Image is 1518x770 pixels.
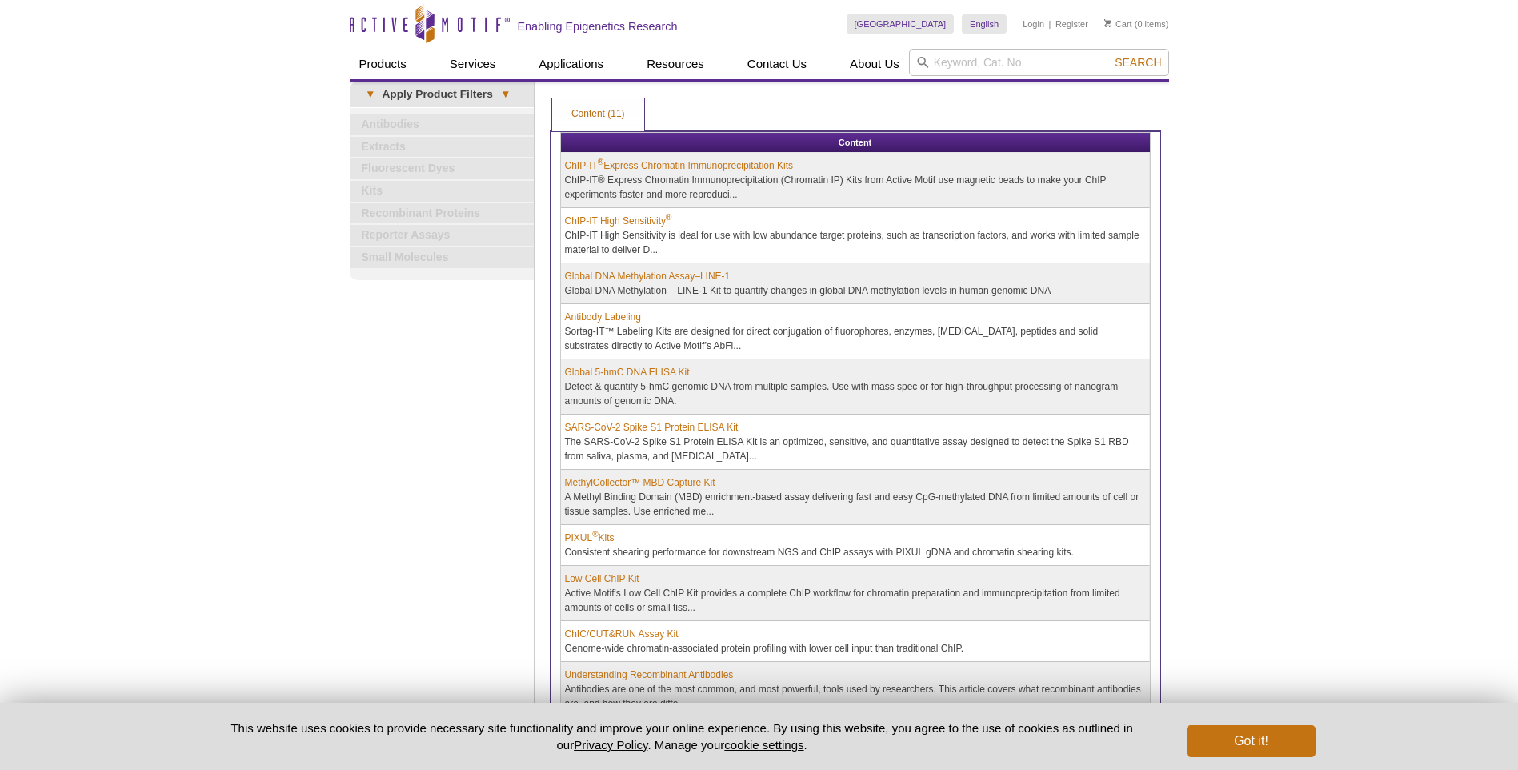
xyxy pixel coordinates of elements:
[350,203,534,224] a: Recombinant Proteins
[565,214,672,228] a: ChIP-IT High Sensitivity®
[565,269,731,283] a: Global DNA Methylation Assay–LINE-1
[637,49,714,79] a: Resources
[561,525,1150,566] td: Consistent shearing performance for downstream NGS and ChIP assays with PIXUL gDNA and chromatin ...
[561,133,1150,153] th: Content
[203,720,1161,753] p: This website uses cookies to provide necessary site functionality and improve your online experie...
[592,530,598,539] sup: ®
[561,470,1150,525] td: A Methyl Binding Domain (MBD) enrichment-based assay delivering fast and easy CpG-methylated DNA ...
[1055,18,1088,30] a: Register
[666,213,671,222] sup: ®
[561,662,1150,717] td: Antibodies are one of the most common, and most powerful, tools used by researchers. This article...
[350,181,534,202] a: Kits
[1049,14,1051,34] li: |
[350,225,534,246] a: Reporter Assays
[1115,56,1161,69] span: Search
[350,82,534,107] a: ▾Apply Product Filters▾
[565,475,715,490] a: MethylCollector™ MBD Capture Kit
[552,98,644,130] a: Content (11)
[962,14,1007,34] a: English
[350,247,534,268] a: Small Molecules
[350,158,534,179] a: Fluorescent Dyes
[565,531,615,545] a: PIXUL®Kits
[565,310,641,324] a: Antibody Labeling
[561,415,1150,470] td: The SARS-CoV-2 Spike S1 Protein ELISA Kit is an optimized, sensitive, and quantitative assay desi...
[565,158,793,173] a: ChIP-IT®Express Chromatin Immunoprecipitation Kits
[1110,55,1166,70] button: Search
[598,158,603,166] sup: ®
[529,49,613,79] a: Applications
[561,621,1150,662] td: Genome-wide chromatin-associated protein profiling with lower cell input than traditional ChIP.
[561,304,1150,359] td: Sortag-IT™ Labeling Kits are designed for direct conjugation of fluorophores, enzymes, [MEDICAL_D...
[350,114,534,135] a: Antibodies
[1104,14,1169,34] li: (0 items)
[493,87,518,102] span: ▾
[565,627,679,641] a: ChIC/CUT&RUN Assay Kit
[847,14,955,34] a: [GEOGRAPHIC_DATA]
[738,49,816,79] a: Contact Us
[909,49,1169,76] input: Keyword, Cat. No.
[1023,18,1044,30] a: Login
[1104,19,1111,27] img: Your Cart
[565,668,734,682] a: Understanding Recombinant Antibodies
[574,738,647,752] a: Privacy Policy
[565,420,739,435] a: SARS-CoV-2 Spike S1 Protein ELISA Kit
[561,153,1150,208] td: ChIP-IT® Express Chromatin Immunoprecipitation (Chromatin IP) Kits from Active Motif use magnetic...
[724,738,803,752] button: cookie settings
[561,263,1150,304] td: Global DNA Methylation – LINE-1 Kit to quantify changes in global DNA methylation levels in human...
[518,19,678,34] h2: Enabling Epigenetics Research
[1104,18,1132,30] a: Cart
[350,137,534,158] a: Extracts
[561,208,1150,263] td: ChIP-IT High Sensitivity is ideal for use with low abundance target proteins, such as transcripti...
[440,49,506,79] a: Services
[561,566,1150,621] td: Active Motif's Low Cell ChIP Kit provides a complete ChIP workflow for chromatin preparation and ...
[565,365,690,379] a: Global 5-hmC DNA ELISA Kit
[1187,725,1315,757] button: Got it!
[358,87,383,102] span: ▾
[565,571,639,586] a: Low Cell ChIP Kit
[840,49,909,79] a: About Us
[561,359,1150,415] td: Detect & quantify 5-hmC genomic DNA from multiple samples. Use with mass spec or for high-through...
[350,49,416,79] a: Products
